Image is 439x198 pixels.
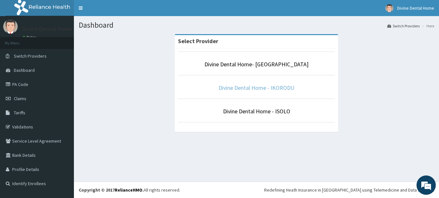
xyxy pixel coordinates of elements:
span: Claims [14,96,26,101]
span: Divine Dental Home [397,5,434,11]
div: Redefining Heath Insurance in [GEOGRAPHIC_DATA] using Telemedicine and Data Science! [264,187,434,193]
li: Here [420,23,434,29]
span: Tariffs [14,110,25,116]
a: Divine Dental Home- [GEOGRAPHIC_DATA] [204,61,309,68]
h1: Dashboard [79,21,434,29]
a: Online [22,35,38,40]
a: Divine Dental Home - ISOLO [223,108,290,115]
p: Divine Dental Home [22,26,72,32]
img: User Image [385,4,393,12]
a: RelianceHMO [115,187,142,193]
strong: Copyright © 2017 . [79,187,144,193]
span: Dashboard [14,67,35,73]
span: Switch Providers [14,53,47,59]
footer: All rights reserved. [74,182,439,198]
a: Divine Dental Home - IKORODU [219,84,294,91]
img: User Image [3,19,18,34]
strong: Select Provider [178,37,218,45]
a: Switch Providers [387,23,420,29]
